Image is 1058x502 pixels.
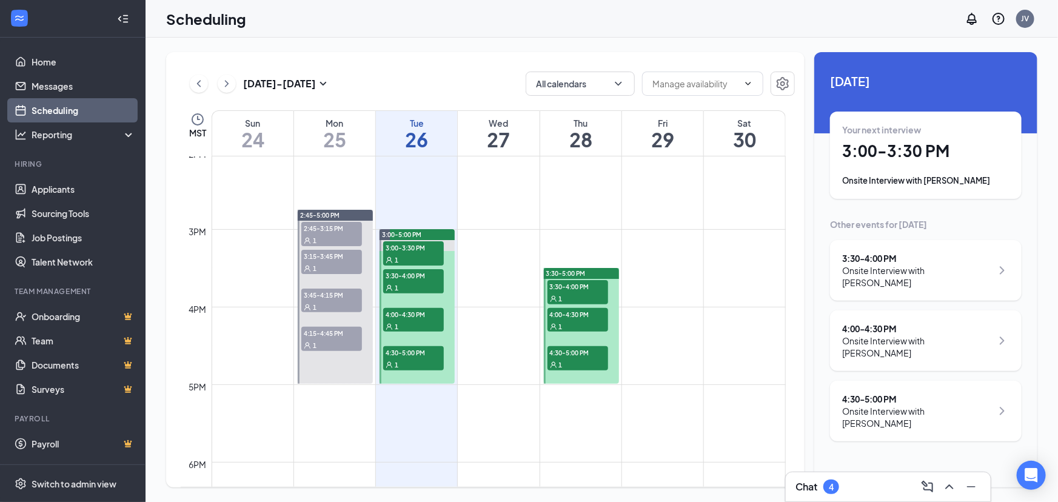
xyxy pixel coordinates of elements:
a: Applicants [32,177,135,201]
h3: Chat [795,480,817,494]
span: 4:30-5:00 PM [547,346,608,358]
span: [DATE] [830,72,1022,90]
svg: User [304,304,311,311]
a: Messages [32,74,135,98]
span: 1 [395,323,398,331]
span: 3:30-5:00 PM [546,269,586,278]
div: 4:30 - 5:00 PM [842,393,992,405]
svg: ChevronDown [743,79,753,89]
span: 4:00-4:30 PM [547,308,608,320]
svg: ChevronRight [995,333,1009,348]
svg: User [304,237,311,244]
div: Sun [212,117,293,129]
a: August 27, 2025 [458,111,539,156]
button: All calendarsChevronDown [526,72,635,96]
div: Wed [458,117,539,129]
div: JV [1022,13,1030,24]
a: August 30, 2025 [704,111,785,156]
svg: User [386,256,393,264]
svg: ChevronDown [612,78,624,90]
span: 2:45-3:15 PM [301,222,362,234]
div: Sat [704,117,785,129]
div: 3pm [187,225,209,238]
div: Mon [294,117,375,129]
span: 1 [395,256,398,264]
svg: User [550,361,557,369]
a: August 29, 2025 [622,111,703,156]
h1: 29 [622,129,703,150]
a: OnboardingCrown [32,304,135,329]
span: 1 [395,361,398,369]
span: 1 [313,341,316,350]
button: Settings [771,72,795,96]
div: 3:30 - 4:00 PM [842,252,992,264]
div: Onsite Interview with [PERSON_NAME] [842,264,992,289]
div: Fri [622,117,703,129]
span: 1 [395,284,398,292]
div: 4:00 - 4:30 PM [842,323,992,335]
h1: 26 [376,129,457,150]
span: 1 [559,361,563,369]
span: 3:15-3:45 PM [301,250,362,262]
span: 3:00-5:00 PM [382,230,421,239]
svg: User [386,323,393,330]
div: Team Management [15,286,133,296]
svg: ChevronLeft [193,76,205,91]
svg: SmallChevronDown [316,76,330,91]
svg: ComposeMessage [920,480,935,494]
a: TeamCrown [32,329,135,353]
a: August 28, 2025 [540,111,621,156]
svg: ChevronRight [995,263,1009,278]
span: 4:15-4:45 PM [301,327,362,339]
svg: Collapse [117,13,129,25]
a: August 25, 2025 [294,111,375,156]
button: Minimize [962,477,981,497]
h1: 30 [704,129,785,150]
span: 1 [313,303,316,312]
span: 3:45-4:15 PM [301,289,362,301]
button: ChevronLeft [190,75,208,93]
span: 3:30-4:00 PM [383,269,444,281]
div: Onsite Interview with [PERSON_NAME] [842,175,1009,187]
a: Sourcing Tools [32,201,135,226]
a: Job Postings [32,226,135,250]
svg: ChevronRight [221,76,233,91]
span: 4:30-5:00 PM [383,346,444,358]
h1: 3:00 - 3:30 PM [842,141,1009,161]
div: Hiring [15,159,133,169]
span: 1 [313,236,316,245]
div: Onsite Interview with [PERSON_NAME] [842,405,992,429]
div: Reporting [32,129,136,141]
a: SurveysCrown [32,377,135,401]
svg: User [304,342,311,349]
span: 4:00-4:30 PM [383,308,444,320]
h3: [DATE] - [DATE] [243,77,316,90]
a: Scheduling [32,98,135,122]
h1: Scheduling [166,8,246,29]
a: Talent Network [32,250,135,274]
button: ChevronRight [218,75,236,93]
h1: 25 [294,129,375,150]
svg: ChevronRight [995,404,1009,418]
div: Open Intercom Messenger [1017,461,1046,490]
span: MST [189,127,206,139]
svg: User [550,295,557,303]
span: 3:30-4:00 PM [547,280,608,292]
svg: WorkstreamLogo [13,12,25,24]
h1: 28 [540,129,621,150]
div: 5pm [187,380,209,393]
button: ComposeMessage [918,477,937,497]
svg: Settings [775,76,790,91]
svg: User [386,361,393,369]
span: 1 [559,323,563,331]
div: Switch to admin view [32,478,116,490]
div: Payroll [15,413,133,424]
div: 4 [829,482,834,492]
svg: Analysis [15,129,27,141]
a: August 24, 2025 [212,111,293,156]
span: 3:00-3:30 PM [383,241,444,253]
svg: User [304,265,311,272]
span: 2:45-5:00 PM [300,211,340,219]
svg: QuestionInfo [991,12,1006,26]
